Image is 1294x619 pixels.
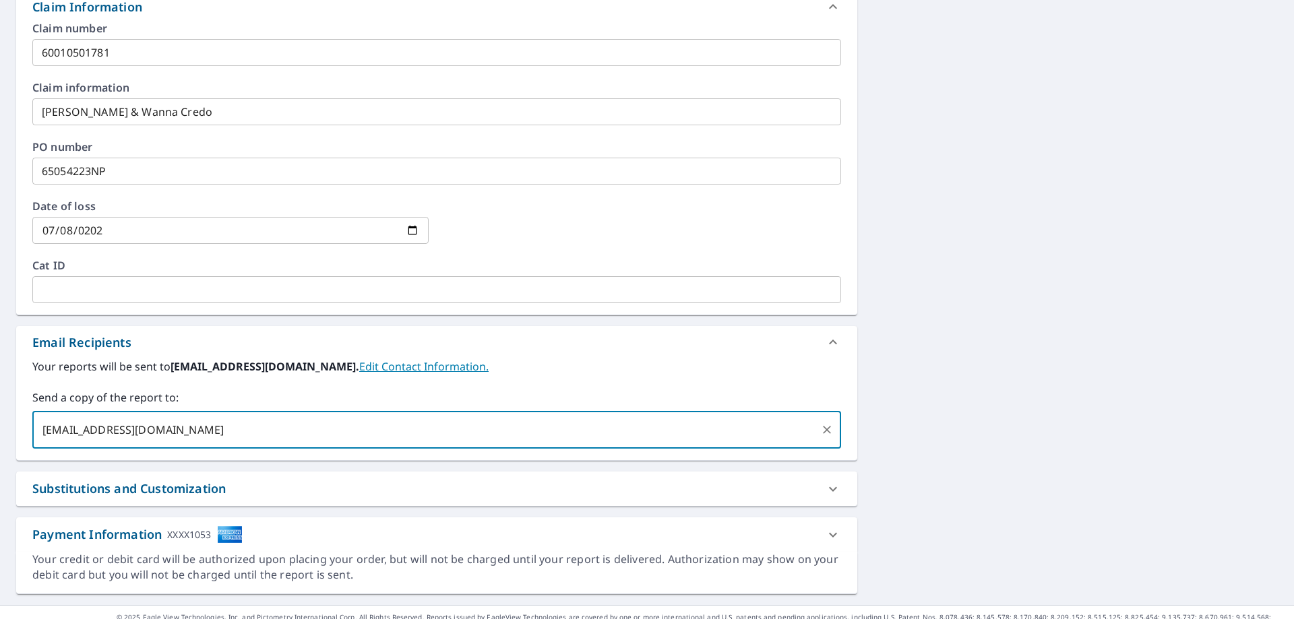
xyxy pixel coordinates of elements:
[32,333,131,352] div: Email Recipients
[32,201,429,211] label: Date of loss
[32,23,841,34] label: Claim number
[16,471,857,506] div: Substitutions and Customization
[167,525,211,544] div: XXXX1053
[16,517,857,552] div: Payment InformationXXXX1053cardImage
[32,389,841,405] label: Send a copy of the report to:
[818,420,836,439] button: Clear
[32,260,841,271] label: Cat ID
[32,552,841,583] div: Your credit or debit card will be authorized upon placing your order, but will not be charged unt...
[217,525,243,544] img: cardImage
[32,358,841,374] label: Your reports will be sent to
[32,82,841,93] label: Claim information
[32,525,243,544] div: Payment Information
[359,359,489,374] a: EditContactInfo
[16,326,857,358] div: Email Recipients
[32,141,841,152] label: PO number
[171,359,359,374] b: [EMAIL_ADDRESS][DOMAIN_NAME].
[32,480,226,498] div: Substitutions and Customization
